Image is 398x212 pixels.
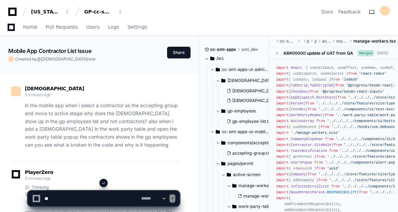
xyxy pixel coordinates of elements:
span: sml_dev [242,47,258,52]
button: Share [167,47,191,58]
div: [DATE] [377,50,388,56]
span: Created by [15,56,96,62]
span: import [276,178,289,182]
button: cc-sml-apps-ui-admin/src/pages/user-administration [210,64,270,75]
span: TextBox [291,107,305,111]
button: Feedback [338,8,361,15]
span: Person [291,101,303,105]
a: Home [23,19,37,35]
button: /src [205,53,264,64]
span: manage-workers.tsx [353,38,396,44]
span: from [319,178,327,182]
span: import [276,119,289,123]
span: import [276,166,289,170]
button: cc-sml-apps-ui-mobile/src [210,126,270,137]
span: [DEMOGRAPHIC_DATA]-employee-list.tsx [232,98,314,103]
svg: Directory [221,76,225,85]
span: @ [37,56,41,62]
span: import [276,143,289,147]
button: [US_STATE] Pacific [28,6,72,18]
span: now [87,56,96,62]
span: AlertPopup [291,160,312,165]
span: TabStripTab [310,83,333,87]
span: cc-sml-apps-ui-admin/src/pages/user-administration [222,67,270,72]
span: 5 minutes ago [25,176,51,181]
span: from [316,166,325,170]
span: import [276,137,289,141]
span: 'lodash' [342,77,359,82]
span: Company [291,172,305,176]
span: [DEMOGRAPHIC_DATA] [25,86,84,91]
span: import [276,107,289,111]
a: Pull Requests [46,19,78,35]
span: 'react-redux' [359,72,387,76]
span: from [329,149,338,153]
span: import [276,77,289,82]
span: from [325,113,333,117]
span: from [338,95,346,100]
span: Users [86,25,100,29]
button: [DEMOGRAPHIC_DATA]-employee-list.tsx [224,96,276,105]
span: Home [23,25,37,29]
span: PlayerZero [25,170,53,174]
span: WorkPartyMember [291,113,322,117]
a: Docs [321,8,333,15]
button: gp-employees [216,105,275,117]
span: Pull Requests [46,25,78,29]
button: components/accepting-group [216,137,275,148]
span: from [308,172,317,176]
span: cc-sml-apps [210,47,236,52]
button: active-screen [221,169,281,180]
span: /src [216,56,224,61]
span: accepting-group.tsx [232,150,272,156]
svg: Directory [221,139,225,147]
span: React [291,66,301,70]
div: AB#00000 update of UAT from QA [283,50,353,56]
span: active-screen [322,38,331,44]
p: in the mobile app when i select a contractor as the accepting group and move to active stage why ... [25,102,179,149]
span: TabStrip [291,83,308,87]
span: from [306,101,314,105]
span: ButtonArray [291,119,314,123]
span: from [316,119,325,123]
span: [DEMOGRAPHIC_DATA] [41,56,87,62]
span: pages [307,38,309,44]
span: import [276,66,289,70]
span: import [276,90,289,94]
span: Logs [108,25,119,29]
span: [DEMOGRAPHIC_DATA]-employee-list.module.scss [232,88,333,94]
span: as [297,166,301,170]
span: './manage-workers.scss' [291,131,340,135]
span: import [276,131,289,135]
span: 5 minutes ago [25,92,51,97]
span: from [308,107,317,111]
span: active-screen [233,172,261,177]
span: import [276,155,289,159]
span: ToastNotification [291,149,327,153]
span: pages/permit [227,161,253,166]
span: from [331,77,340,82]
div: [US_STATE] Pacific [31,8,61,15]
span: CompanyDropdown [291,137,322,141]
span: from [310,90,319,94]
button: pages/permit [216,158,275,169]
span: Settings [127,25,147,29]
span: manage-workers [336,38,348,44]
span: SiteRole [314,143,331,147]
button: [DEMOGRAPHIC_DATA]-management/employees/[DEMOGRAPHIC_DATA]-employee-list [216,75,275,86]
div: GP-cc-sml-apps [84,8,114,15]
span: RootState [316,95,335,100]
button: accepting-group.tsx [224,148,272,158]
span: from [348,72,357,76]
span: import [276,172,289,176]
span: cc-sml-apps-ui-mobile [280,38,296,44]
svg: Directory [216,65,220,74]
span: 'uuid' [327,166,340,170]
span: import [276,160,289,165]
a: Users [86,19,100,35]
span: import [276,149,289,153]
span: from [316,155,325,159]
span: [DEMOGRAPHIC_DATA]-management/employees/[DEMOGRAPHIC_DATA]-employee-list [227,78,275,83]
span: permit [314,38,317,44]
app-text-character-animate: Mobile App Contractor List Issue [8,47,91,54]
